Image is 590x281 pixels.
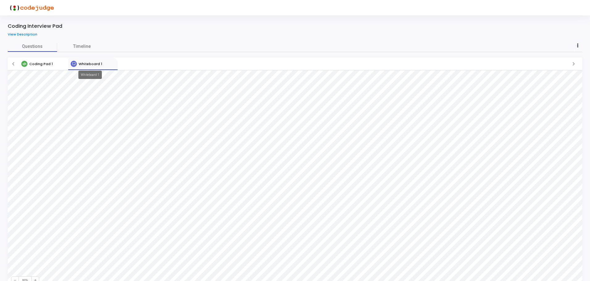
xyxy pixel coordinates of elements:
[8,32,42,36] a: View Description
[79,61,102,66] span: Whiteboard 1
[8,23,62,29] div: Coding Interview Pad
[29,61,53,66] span: Coding Pad 1
[8,43,57,50] span: Questions
[73,43,91,50] span: Timeline
[78,71,102,79] div: Whiteboard 1
[8,2,54,14] img: logo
